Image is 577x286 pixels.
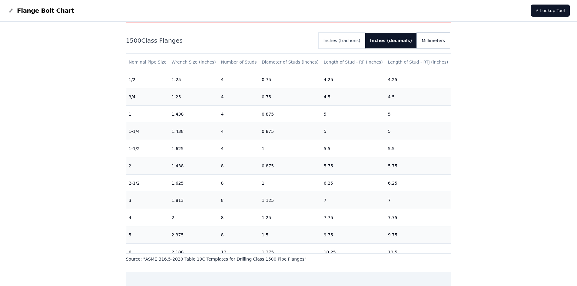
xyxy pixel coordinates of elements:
td: 5.5 [386,140,451,157]
th: Nominal Pipe Size [126,54,169,71]
td: 1 [126,105,169,123]
td: 4.5 [321,88,386,105]
td: 1/2 [126,71,169,88]
td: 1 [259,140,321,157]
td: 9.75 [321,226,386,243]
td: 3/4 [126,88,169,105]
td: 2 [169,209,218,226]
img: Flange Bolt Chart Logo [7,7,15,14]
td: 5.75 [321,157,386,174]
td: 5 [321,123,386,140]
td: 1.438 [169,157,218,174]
td: 5 [321,105,386,123]
td: 1-1/4 [126,123,169,140]
p: Source: " ASME B16.5-2020 Table 19C Templates for Drilling Class 1500 Pipe Flanges " [126,256,451,262]
td: 5 [126,226,169,243]
td: 4 [218,105,259,123]
td: 9.75 [386,226,451,243]
th: Number of Studs [218,54,259,71]
td: 7.75 [386,209,451,226]
td: 1.25 [169,88,218,105]
td: 1.625 [169,174,218,192]
td: 5 [386,105,451,123]
td: 7 [386,192,451,209]
td: 4 [218,71,259,88]
td: 0.875 [259,123,321,140]
td: 4 [218,123,259,140]
td: 8 [218,192,259,209]
td: 7 [321,192,386,209]
td: 10.5 [386,243,451,261]
td: 0.875 [259,105,321,123]
td: 0.75 [259,71,321,88]
td: 8 [218,226,259,243]
td: 1-1/2 [126,140,169,157]
td: 4.25 [321,71,386,88]
button: Inches (decimals) [365,33,417,48]
td: 4 [218,140,259,157]
th: Wrench Size (inches) [169,54,218,71]
td: 0.75 [259,88,321,105]
td: 6.25 [321,174,386,192]
td: 1.25 [169,71,218,88]
th: Diameter of Studs (inches) [259,54,321,71]
td: 1 [259,174,321,192]
button: Inches (fractions) [319,33,365,48]
td: 5 [386,123,451,140]
td: 1.125 [259,192,321,209]
td: 8 [218,209,259,226]
td: 7.75 [321,209,386,226]
td: 4.5 [386,88,451,105]
td: 12 [218,243,259,261]
td: 8 [218,174,259,192]
td: 5.75 [386,157,451,174]
td: 6.25 [386,174,451,192]
a: Flange Bolt Chart LogoFlange Bolt Chart [7,6,74,15]
td: 6 [126,243,169,261]
td: 3 [126,192,169,209]
td: 1.25 [259,209,321,226]
h2: 1500 Class Flanges [126,36,314,45]
td: 2-1/2 [126,174,169,192]
td: 4.25 [386,71,451,88]
td: 1.5 [259,226,321,243]
td: 8 [218,157,259,174]
td: 1.625 [169,140,218,157]
td: 4 [126,209,169,226]
button: Millimeters [417,33,450,48]
span: Flange Bolt Chart [17,6,74,15]
th: Length of Stud - RF (inches) [321,54,386,71]
td: 2.375 [169,226,218,243]
td: 1.438 [169,105,218,123]
td: 10.25 [321,243,386,261]
th: Length of Stud - RTJ (inches) [386,54,451,71]
td: 4 [218,88,259,105]
td: 1.438 [169,123,218,140]
td: 2.188 [169,243,218,261]
td: 2 [126,157,169,174]
td: 0.875 [259,157,321,174]
td: 1.375 [259,243,321,261]
td: 1.813 [169,192,218,209]
a: ⚡ Lookup Tool [531,5,570,17]
td: 5.5 [321,140,386,157]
